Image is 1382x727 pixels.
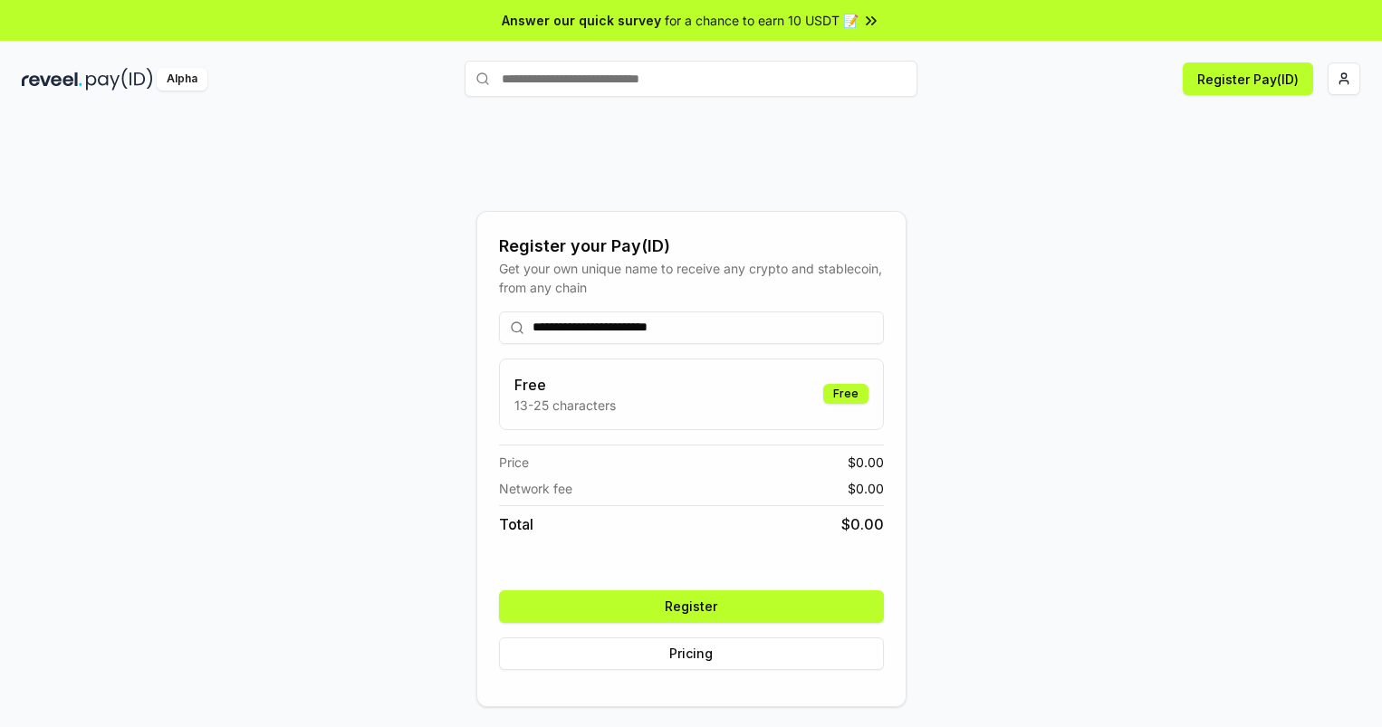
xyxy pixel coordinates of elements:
[665,11,859,30] span: for a chance to earn 10 USDT 📝
[514,374,616,396] h3: Free
[841,513,884,535] span: $ 0.00
[502,11,661,30] span: Answer our quick survey
[499,453,529,472] span: Price
[823,384,869,404] div: Free
[1183,62,1313,95] button: Register Pay(ID)
[514,396,616,415] p: 13-25 characters
[499,234,884,259] div: Register your Pay(ID)
[499,637,884,670] button: Pricing
[499,513,533,535] span: Total
[499,479,572,498] span: Network fee
[499,590,884,623] button: Register
[848,479,884,498] span: $ 0.00
[848,453,884,472] span: $ 0.00
[499,259,884,297] div: Get your own unique name to receive any crypto and stablecoin, from any chain
[22,68,82,91] img: reveel_dark
[86,68,153,91] img: pay_id
[157,68,207,91] div: Alpha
